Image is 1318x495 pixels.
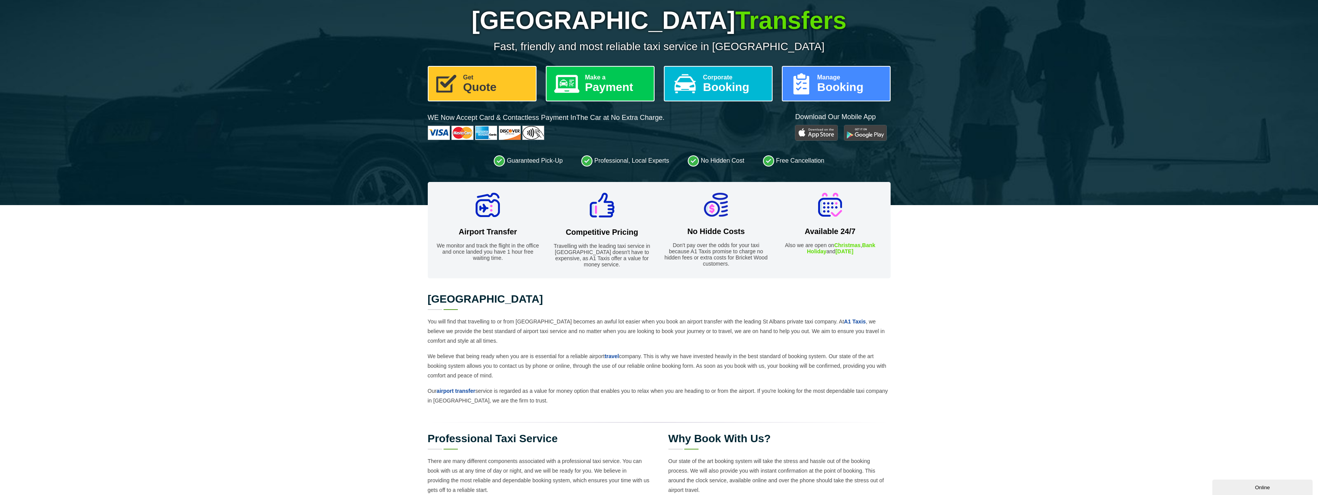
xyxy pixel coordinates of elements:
span: Corporate [703,74,766,81]
p: Download Our Mobile App [795,112,890,122]
a: GetQuote [428,66,537,101]
a: ManageBooking [782,66,891,101]
p: Our state of the art booking system will take the stress and hassle out of the booking process. W... [668,456,891,495]
li: No Hidden Cost [688,155,744,167]
img: Competitive Pricing Icon [590,193,614,217]
p: Our service is regarded as a value for money option that enables you to relax when you are headin... [428,386,891,406]
img: No Hidde Costs Icon [704,193,728,217]
p: Fast, friendly and most reliable taxi service in [GEOGRAPHIC_DATA] [428,40,891,53]
p: We believe that being ready when you are is essential for a reliable airport company. This is why... [428,352,891,381]
span: Make a [585,74,648,81]
h2: [GEOGRAPHIC_DATA] [428,294,891,305]
span: Get [463,74,530,81]
a: CorporateBooking [664,66,773,101]
a: Make aPayment [546,66,655,101]
img: Cards [428,126,544,140]
h2: No Hidde Costs [663,227,769,236]
li: Guaranteed Pick-Up [494,155,563,167]
a: travel [604,353,619,359]
span: Transfers [735,7,846,34]
h2: Competitive Pricing [549,228,655,237]
strong: Christmas [834,242,861,248]
img: Play Store [795,125,838,141]
img: Available 24/7 Icon [818,193,842,217]
p: You will find that travelling to or from [GEOGRAPHIC_DATA] becomes an awful lot easier when you b... [428,317,891,346]
strong: Bank Holiday [807,242,875,254]
span: The Car at No Extra Charge. [576,114,665,121]
p: WE Now Accept Card & Contactless Payment In [428,113,665,123]
p: Don't pay over the odds for your taxi because A1 Taxis promise to charge no hidden fees or extra ... [663,242,769,267]
img: Google Play [844,125,887,141]
li: Professional, Local Experts [581,155,669,167]
p: Also we are open on , and [778,242,883,254]
span: Manage [817,74,884,81]
h2: Professional Taxi Service [428,433,650,444]
strong: [DATE] [835,248,853,254]
p: We monitor and track the flight in the office and once landed you have 1 hour free waiting time. [435,242,541,261]
li: Free Cancellation [763,155,824,167]
iframe: chat widget [1212,478,1314,495]
a: A1 Taxis [844,318,866,325]
p: Travelling with the leading taxi service in [GEOGRAPHIC_DATA] doesn't have to expensive, as A1 Ta... [549,243,655,268]
img: Airport Transfer Icon [476,193,500,217]
h1: [GEOGRAPHIC_DATA] [428,6,891,35]
h2: Why book with us? [668,433,891,444]
h2: Available 24/7 [778,227,883,236]
h2: Airport Transfer [435,227,541,236]
a: airport transfer [437,388,475,394]
p: There are many different components associated with a professional taxi service. You can book wit... [428,456,650,495]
